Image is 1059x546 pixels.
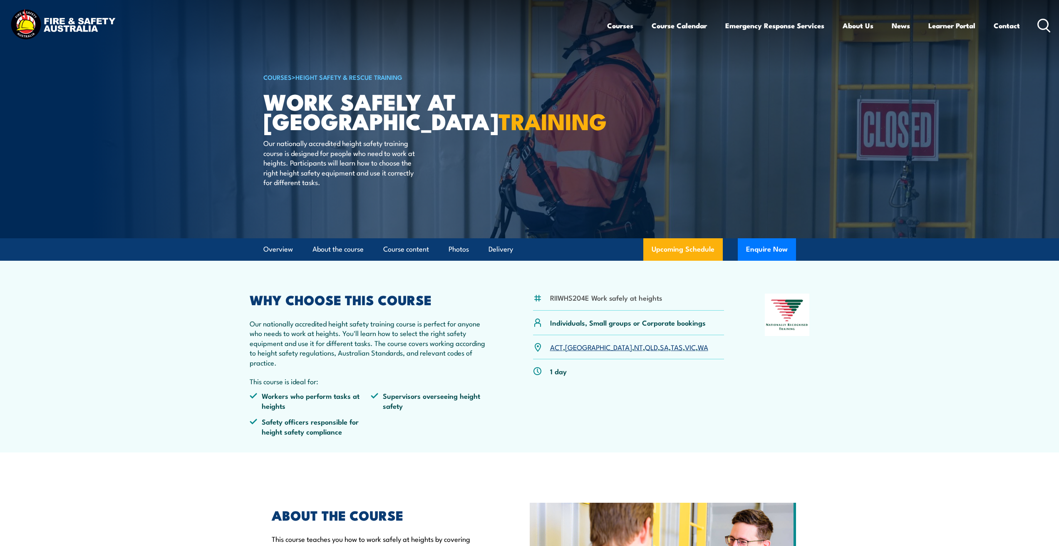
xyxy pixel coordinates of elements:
[250,391,371,410] li: Workers who perform tasks at heights
[698,342,708,352] a: WA
[263,91,469,130] h1: Work Safely at [GEOGRAPHIC_DATA]
[250,417,371,436] li: Safety officers responsible for height safety compliance
[685,342,696,352] a: VIC
[550,342,563,352] a: ACT
[550,318,706,327] p: Individuals, Small groups or Corporate bookings
[994,15,1020,37] a: Contact
[371,391,492,410] li: Supervisors overseeing height safety
[643,238,723,261] a: Upcoming Schedule
[449,238,469,260] a: Photos
[843,15,873,37] a: About Us
[489,238,513,260] a: Delivery
[892,15,910,37] a: News
[725,15,824,37] a: Emergency Response Services
[250,294,493,305] h2: WHY CHOOSE THIS COURSE
[312,238,364,260] a: About the course
[498,103,607,138] strong: TRAINING
[928,15,975,37] a: Learner Portal
[671,342,683,352] a: TAS
[565,342,632,352] a: [GEOGRAPHIC_DATA]
[263,138,415,187] p: Our nationally accredited height safety training course is designed for people who need to work a...
[765,294,810,336] img: Nationally Recognised Training logo.
[550,366,567,376] p: 1 day
[383,238,429,260] a: Course content
[272,509,491,521] h2: ABOUT THE COURSE
[263,72,292,82] a: COURSES
[652,15,707,37] a: Course Calendar
[295,72,402,82] a: Height Safety & Rescue Training
[250,376,493,386] p: This course is ideal for:
[645,342,658,352] a: QLD
[250,319,493,367] p: Our nationally accredited height safety training course is perfect for anyone who needs to work a...
[550,342,708,352] p: , , , , , , ,
[263,72,469,82] h6: >
[607,15,633,37] a: Courses
[634,342,643,352] a: NT
[263,238,293,260] a: Overview
[660,342,669,352] a: SA
[738,238,796,261] button: Enquire Now
[550,293,662,302] li: RIIWHS204E Work safely at heights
